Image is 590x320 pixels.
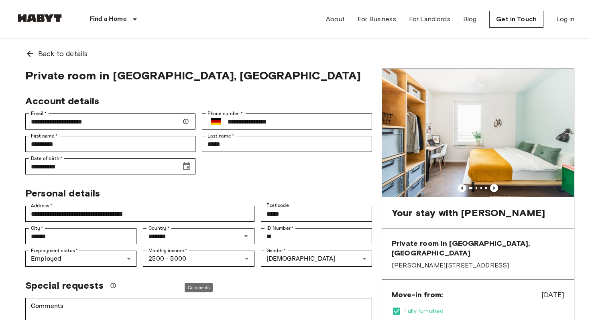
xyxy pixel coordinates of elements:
[25,206,254,222] div: Address
[31,110,47,117] label: Email
[208,132,234,140] label: Last name
[240,231,252,242] button: Open
[25,228,136,244] div: City
[110,282,116,289] svg: We'll do our best to accommodate your request, but please note we can't guarantee it will be poss...
[208,110,243,117] label: Phone number
[31,225,43,232] label: City
[202,136,372,152] div: Last name
[25,69,372,82] span: Private room in [GEOGRAPHIC_DATA], [GEOGRAPHIC_DATA]
[556,14,574,24] a: Log in
[405,307,564,315] span: Fully furnished
[358,14,396,24] a: For Business
[392,261,564,270] span: [PERSON_NAME][STREET_ADDRESS]
[267,202,289,209] label: Post code
[409,14,450,24] a: For Landlords
[211,118,221,125] img: Germany
[541,290,564,300] span: [DATE]
[25,113,195,130] div: Email
[149,247,187,254] label: Monthly income
[185,283,213,293] div: Comments
[25,136,195,152] div: First name
[392,207,545,219] span: Your stay with [PERSON_NAME]
[267,225,293,232] label: ID Number
[458,184,466,192] button: Previous image
[261,206,372,222] div: Post code
[392,239,564,258] span: Private room in [GEOGRAPHIC_DATA], [GEOGRAPHIC_DATA]
[38,49,87,59] span: Back to details
[16,14,64,22] img: Habyt
[208,113,224,130] button: Select country
[31,132,58,140] label: First name
[261,251,372,267] div: [DEMOGRAPHIC_DATA]
[90,14,127,24] p: Find a Home
[25,251,136,267] div: Employed
[392,290,443,300] span: Move-in from:
[16,39,574,69] a: Back to details
[489,11,543,28] a: Get in Touch
[382,69,574,197] img: Marketing picture of unit DE-01-08-020-03Q
[31,155,62,162] label: Date of birth
[25,95,99,107] span: Account details
[149,225,169,232] label: Country
[31,247,78,254] label: Employment status
[261,228,372,244] div: ID Number
[25,279,104,292] span: Special requests
[25,187,100,199] span: Personal details
[143,251,254,267] div: 2500 - 5000
[267,247,286,254] label: Gender
[463,14,477,24] a: Blog
[326,14,345,24] a: About
[179,158,195,174] button: Choose date, selected date is May 16, 1993
[183,118,189,125] svg: Make sure your email is correct — we'll send your booking details there.
[31,202,53,209] label: Address
[490,184,498,192] button: Previous image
